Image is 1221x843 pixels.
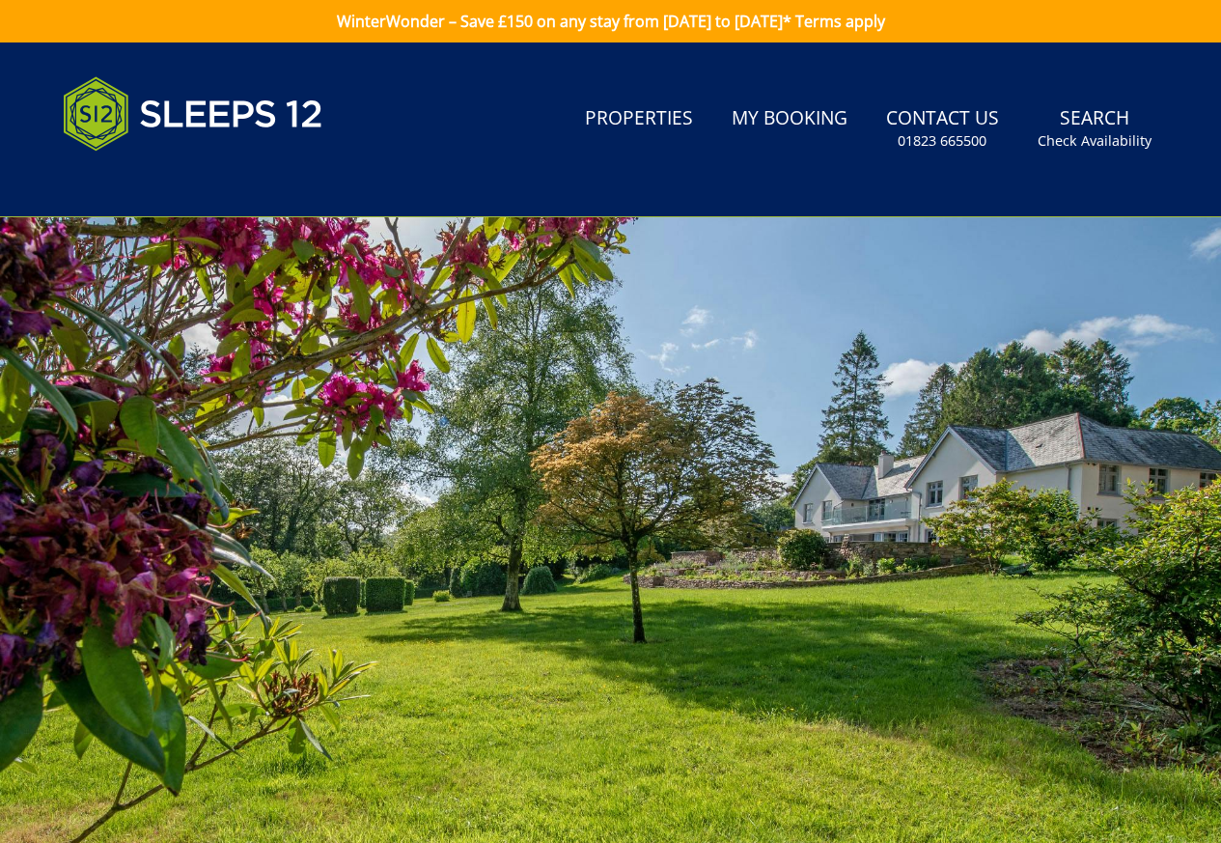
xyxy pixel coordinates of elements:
a: My Booking [724,98,855,141]
a: Contact Us01823 665500 [878,98,1007,160]
iframe: Customer reviews powered by Trustpilot [53,174,256,190]
a: Properties [577,98,701,141]
small: 01823 665500 [898,131,986,151]
a: SearchCheck Availability [1030,98,1159,160]
img: Sleeps 12 [63,66,323,162]
small: Check Availability [1038,131,1152,151]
